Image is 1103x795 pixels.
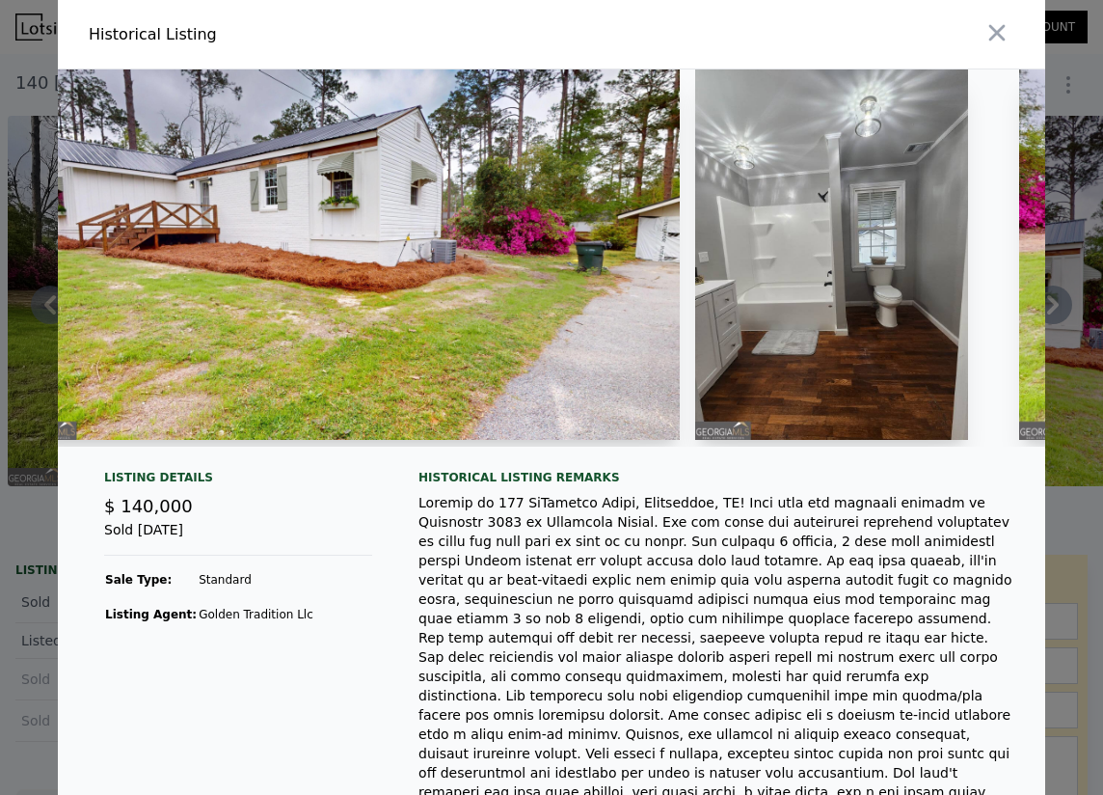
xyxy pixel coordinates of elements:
span: $ 140,000 [104,496,193,516]
div: Historical Listing remarks [418,470,1014,485]
strong: Listing Agent: [105,608,197,621]
td: Golden Tradition Llc [198,606,314,623]
img: Property Img [21,69,680,440]
div: Sold [DATE] [104,520,372,556]
div: Listing Details [104,470,372,493]
img: Property Img [695,69,968,440]
strong: Sale Type: [105,573,172,587]
td: Standard [198,571,314,589]
div: Historical Listing [89,23,544,46]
